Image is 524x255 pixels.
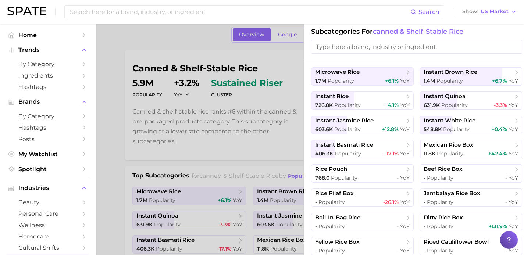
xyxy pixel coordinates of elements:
span: - [397,175,399,181]
a: by Category [6,58,90,70]
span: 1.4m [424,78,435,84]
span: Popularity [318,223,345,230]
span: Popularity [331,175,357,181]
button: instant brown rice1.4m Popularity+6.7% YoY [420,67,522,86]
span: homecare [18,233,77,240]
span: Hashtags [18,124,77,131]
span: +0.4% [492,126,507,133]
span: Popularity [443,126,470,133]
span: by Category [18,113,77,120]
span: Popularity [335,150,361,157]
span: boil-in-bag rice [315,214,360,221]
a: personal care [6,208,90,219]
button: Brands [6,96,90,107]
a: Spotlight [6,164,90,175]
span: Trends [18,47,77,53]
h1: Subcategories for [311,28,522,36]
span: Popularity [318,247,345,254]
span: instant brown rice [424,69,477,76]
a: Home [6,29,90,41]
span: Search [418,8,439,15]
a: Hashtags [6,81,90,93]
button: dirty rice box- Popularity+131.9% YoY [420,213,522,231]
span: Industries [18,185,77,191]
span: +131.9% [489,223,507,230]
span: yellow rice box [315,238,360,245]
span: YoY [400,223,410,230]
span: YoY [400,78,410,84]
span: Popularity [427,223,453,230]
span: dirty rice box [424,214,463,221]
span: 406.3k [315,150,333,157]
button: rice pouch768.0 Popularity- YoY [311,164,414,183]
button: mexican rice box11.8k Popularity+42.4% YoY [420,140,522,158]
span: wellness [18,222,77,229]
span: YoY [509,78,518,84]
a: wellness [6,219,90,231]
span: rice pilaf box [315,190,354,197]
a: My Watchlist [6,148,90,160]
span: YoY [400,247,410,254]
span: Show [462,10,478,14]
span: riced cauliflower bowl [424,238,489,245]
span: Brands [18,98,77,105]
span: Spotlight [18,166,77,173]
span: +6.7% [492,78,507,84]
span: Popularity [441,102,468,108]
span: YoY [509,247,518,254]
span: - [505,175,507,181]
span: rice pouch [315,166,347,173]
button: boil-in-bag rice- Popularity- YoY [311,213,414,231]
span: Popularity [436,78,463,84]
a: Hashtags [6,122,90,133]
span: +12.8% [382,126,399,133]
button: Industries [6,183,90,194]
a: homecare [6,231,90,242]
button: microwave rice1.7m Popularity+6.1% YoY [311,67,414,86]
span: cultural shifts [18,244,77,251]
span: instant basmati rice [315,141,373,148]
span: - [315,199,317,205]
button: instant quinoa631.9k Popularity-3.3% YoY [420,91,522,110]
button: instant basmati rice406.3k Popularity-17.1% YoY [311,140,414,158]
span: by Category [18,61,77,68]
span: YoY [509,199,518,205]
span: Home [18,32,77,39]
span: 1.7m [315,78,326,84]
span: +6.1% [385,78,399,84]
span: - [397,247,399,254]
span: YoY [400,199,410,205]
span: beauty [18,199,77,206]
button: ShowUS Market [460,7,518,17]
span: - [424,223,425,230]
span: YoY [509,150,518,157]
span: Popularity [334,102,361,108]
span: -17.1% [385,150,399,157]
span: +4.1% [385,102,399,108]
span: YoY [509,102,518,108]
a: Ingredients [6,70,90,81]
span: YoY [509,223,518,230]
span: US Market [481,10,509,14]
button: instant jasmine rice603.6k Popularity+12.8% YoY [311,116,414,134]
span: mexican rice box [424,141,473,148]
span: 631.9k [424,102,440,108]
span: - [505,199,507,205]
span: Popularity [427,199,453,205]
span: -3.3% [494,102,507,108]
span: YoY [400,126,410,133]
span: YoY [400,175,410,181]
span: 726.8k [315,102,333,108]
span: - [424,247,425,254]
span: +42.4% [488,150,507,157]
span: Popularity [334,126,361,133]
span: YoY [509,126,518,133]
button: instant rice726.8k Popularity+4.1% YoY [311,91,414,110]
span: 11.8k [424,150,435,157]
span: instant jasmine rice [315,117,374,124]
span: 548.8k [424,126,442,133]
a: cultural shifts [6,242,90,254]
span: My Watchlist [18,151,77,158]
span: YoY [400,150,410,157]
span: Ingredients [18,72,77,79]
